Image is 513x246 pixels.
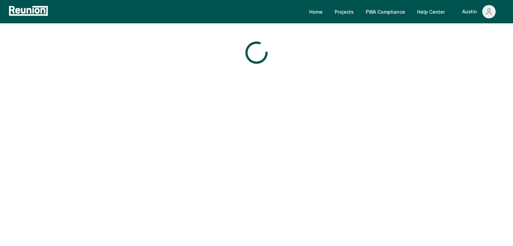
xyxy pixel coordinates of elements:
button: Austin [457,5,501,18]
a: PWA Compliance [360,5,410,18]
nav: Main [304,5,506,18]
a: Home [304,5,328,18]
a: Help Center [412,5,450,18]
div: Austin [462,5,480,18]
a: Projects [329,5,359,18]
